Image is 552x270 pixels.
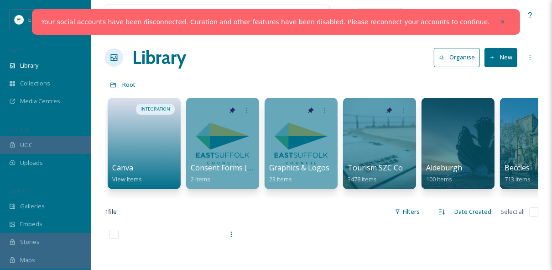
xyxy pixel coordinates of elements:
[122,79,135,90] a: Root
[269,175,292,183] span: 23 items
[20,97,60,106] span: Media Centres
[141,106,170,112] span: INTEGRATION
[426,164,462,183] a: Aldeburgh100 items
[20,256,35,265] span: Maps
[9,47,25,54] span: MEDIA
[390,203,424,221] div: Filters
[348,163,458,173] span: Tourism SZC Commissions 1124
[20,79,50,88] span: Collections
[9,188,30,195] span: WIDGETS
[20,238,40,246] span: Stories
[20,61,38,70] span: Library
[28,15,82,24] span: East Suffolk Council
[191,175,210,183] span: 2 items
[122,80,135,89] span: Root
[9,127,29,133] span: COLLECT
[450,203,496,221] div: Date Created
[191,163,282,173] span: Consent Forms (Template)
[271,6,325,24] a: View all files
[126,5,255,25] input: Search your library
[358,9,403,21] a: What's New
[105,93,183,189] a: INTEGRATIONCanvaView Items
[15,15,24,24] img: ESC%20Logo.png
[20,220,42,228] span: Embeds
[457,6,522,24] a: [PERSON_NAME]
[484,48,517,67] button: New
[426,163,462,173] span: Aldeburgh
[269,164,329,183] a: Graphics & Logos23 items
[500,207,525,216] span: Select all
[112,163,133,173] span: Canva
[505,163,530,173] span: Beccles
[191,164,282,183] a: Consent Forms (Template)2 items
[112,175,142,183] span: View Items
[269,163,329,173] span: Graphics & Logos
[426,175,452,183] span: 100 items
[20,202,45,211] span: Galleries
[348,164,458,183] a: Tourism SZC Commissions 11243478 items
[20,141,32,149] span: UGC
[20,159,43,167] span: Uploads
[41,17,490,27] a: Your social accounts have been disconnected. Curation and other features have been disabled. Plea...
[132,44,186,71] a: Library
[434,48,480,67] button: Organise
[348,175,377,183] span: 3478 items
[505,164,531,183] a: Beccles713 items
[505,175,531,183] span: 713 items
[105,207,117,216] span: 1 file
